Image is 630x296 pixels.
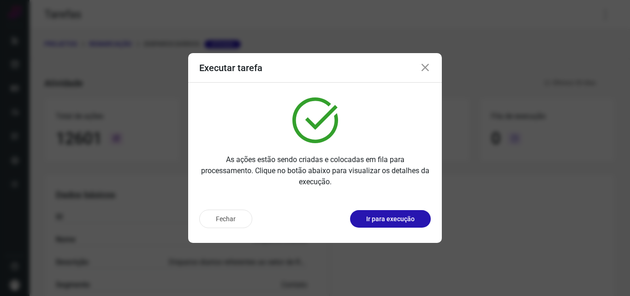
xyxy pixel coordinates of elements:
p: Ir para execução [366,214,415,224]
p: As ações estão sendo criadas e colocadas em fila para processamento. Clique no botão abaixo para ... [199,154,431,187]
img: verified.svg [292,97,338,143]
h3: Executar tarefa [199,62,262,73]
button: Ir para execução [350,210,431,228]
button: Fechar [199,210,252,228]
